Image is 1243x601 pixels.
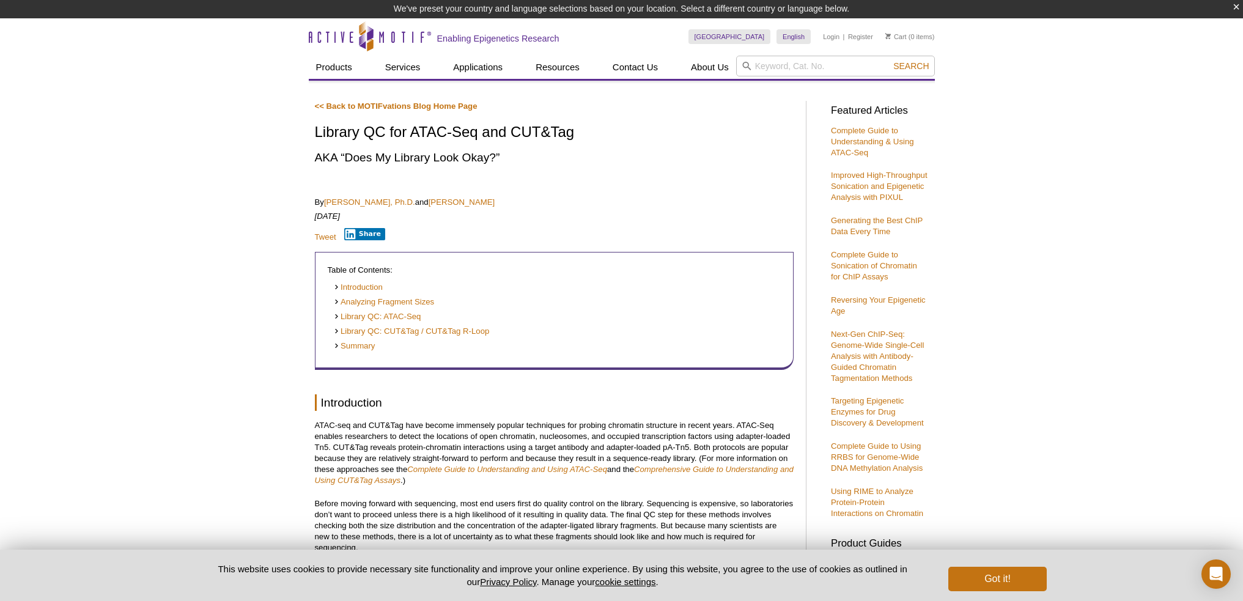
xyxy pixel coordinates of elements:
a: Services [378,56,428,79]
em: [DATE] [315,212,341,221]
a: Comprehensive Guide to Understanding and Using CUT&Tag Assays [315,465,794,485]
img: Your Cart [885,33,891,39]
p: ATAC-seq and CUT&Tag have become immensely popular techniques for probing chromatin structure in ... [315,420,794,486]
a: Improved High-Throughput Sonication and Epigenetic Analysis with PIXUL [831,171,928,202]
a: Login [823,32,839,41]
a: Complete Guide to Understanding and Using ATAC-Seq [407,465,607,474]
a: Complete Guide to Understanding & Using ATAC-Seq [831,126,914,157]
a: Complete Guide to Using RRBS for Genome-Wide DNA Methylation Analysis [831,441,923,473]
h2: Introduction [315,394,794,411]
a: << Back to MOTIFvations Blog Home Page [315,101,478,111]
p: Before moving forward with sequencing, most end users first do quality control on the library. Se... [315,498,794,553]
h3: Product Guides [831,531,929,549]
span: Search [893,61,929,71]
p: This website uses cookies to provide necessary site functionality and improve your online experie... [197,562,929,588]
h3: Featured Articles [831,106,929,116]
div: Open Intercom Messenger [1201,559,1231,589]
a: Targeting Epigenetic Enzymes for Drug Discovery & Development [831,396,924,427]
li: | [843,29,845,44]
h2: Enabling Epigenetics Research [437,33,559,44]
a: English [776,29,811,44]
button: Got it! [948,567,1046,591]
a: Library QC: ATAC-Seq [334,311,421,323]
a: Generating the Best ChIP Data Every Time [831,216,923,236]
a: Analyzing Fragment Sizes [334,297,435,308]
h1: Library QC for ATAC-Seq and CUT&Tag [315,124,794,142]
a: [PERSON_NAME], Ph.D. [324,197,415,207]
a: Products [309,56,360,79]
a: Reversing Your Epigenetic Age [831,295,926,315]
a: Contact Us [605,56,665,79]
a: Cart [885,32,907,41]
a: Introduction [334,282,383,293]
a: Register [848,32,873,41]
a: Applications [446,56,510,79]
a: Tweet [315,232,336,242]
a: About Us [684,56,736,79]
p: By and [315,197,794,208]
a: Complete Guide to Sonication of Chromatin for ChIP Assays [831,250,917,281]
a: Library QC: CUT&Tag / CUT&Tag R-Loop [334,326,490,337]
input: Keyword, Cat. No. [736,56,935,76]
a: Using RIME to Analyze Protein-Protein Interactions on Chromatin [831,487,923,518]
button: Share [344,228,385,240]
p: Table of Contents: [328,265,781,276]
a: Resources [528,56,587,79]
a: [PERSON_NAME] [429,197,495,207]
li: (0 items) [885,29,935,44]
h2: AKA “Does My Library Look Okay?” [315,149,794,166]
a: Privacy Policy [480,577,536,587]
a: [GEOGRAPHIC_DATA] [688,29,771,44]
a: Summary [334,341,375,352]
a: Next-Gen ChIP-Seq: Genome-Wide Single-Cell Analysis with Antibody-Guided Chromatin Tagmentation M... [831,330,924,383]
button: cookie settings [595,577,655,587]
button: Search [890,61,932,72]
